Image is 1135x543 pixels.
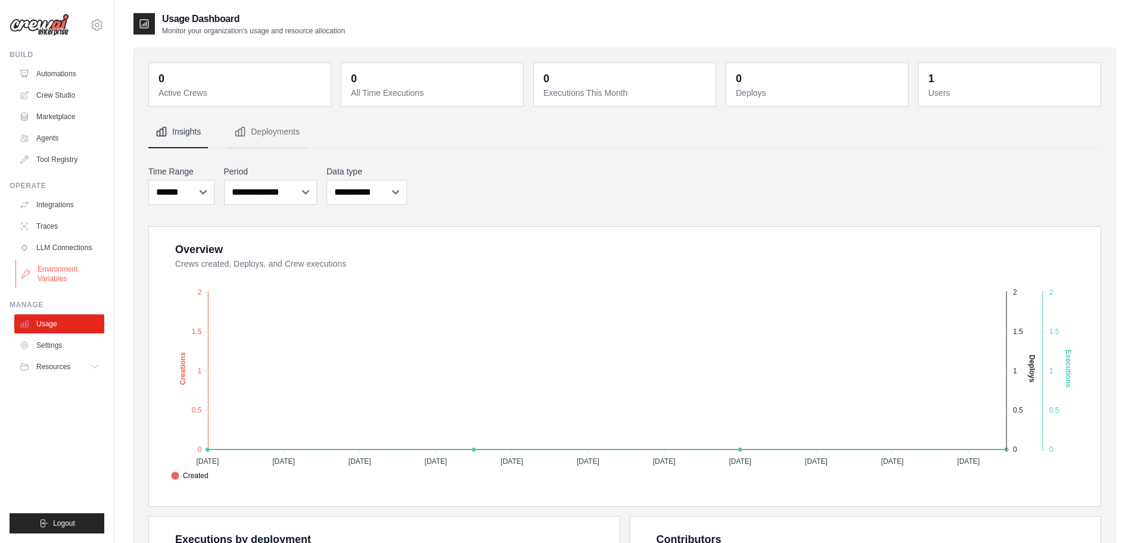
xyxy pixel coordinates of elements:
tspan: 0.5 [1013,406,1023,414]
text: Deploys [1028,355,1036,383]
tspan: [DATE] [805,457,828,466]
div: Build [10,50,104,60]
div: 0 [543,70,549,87]
tspan: [DATE] [881,457,904,466]
button: Logout [10,513,104,533]
tspan: 0 [198,445,202,454]
span: Resources [36,362,70,372]
a: Integrations [14,195,104,214]
tspan: [DATE] [196,457,219,466]
dt: Active Crews [158,87,324,99]
div: 0 [351,70,357,87]
tspan: [DATE] [957,457,980,466]
button: Deployments [227,116,307,148]
dt: Executions This Month [543,87,708,99]
div: Manage [10,300,104,310]
a: Environment Variables [15,260,105,288]
dt: Users [928,87,1093,99]
tspan: [DATE] [272,457,295,466]
img: Logo [10,14,69,36]
button: Insights [148,116,208,148]
tspan: 2 [198,288,202,297]
tspan: 1.5 [1049,327,1059,336]
a: Crew Studio [14,86,104,105]
a: Traces [14,217,104,236]
dt: Deploys [736,87,901,99]
div: 1 [928,70,934,87]
a: Agents [14,129,104,148]
tspan: 0 [1049,445,1053,454]
tspan: 1 [1049,367,1053,375]
a: Automations [14,64,104,83]
a: Tool Registry [14,150,104,169]
tspan: 1 [198,367,202,375]
h2: Usage Dashboard [162,12,345,26]
tspan: [DATE] [577,457,599,466]
a: LLM Connections [14,238,104,257]
dt: Crews created, Deploys, and Crew executions [175,258,1086,270]
div: Operate [10,181,104,191]
dt: All Time Executions [351,87,516,99]
span: Created [171,470,209,481]
nav: Tabs [148,116,1101,148]
text: Creations [179,352,187,385]
div: 0 [736,70,742,87]
tspan: [DATE] [500,457,523,466]
button: Resources [14,357,104,376]
tspan: [DATE] [425,457,447,466]
div: Overview [175,241,223,258]
tspan: [DATE] [653,457,676,466]
label: Time Range [148,166,214,177]
a: Marketplace [14,107,104,126]
tspan: 1 [1013,367,1017,375]
text: Executions [1064,349,1072,388]
tspan: 1.5 [1013,327,1023,336]
tspan: 1.5 [192,327,202,336]
div: 0 [158,70,164,87]
span: Logout [53,519,75,528]
tspan: [DATE] [349,457,371,466]
tspan: 2 [1049,288,1053,297]
a: Settings [14,336,104,355]
a: Usage [14,314,104,333]
label: Data type [326,166,407,177]
p: Monitor your organization's usage and resource allocation [162,26,345,36]
tspan: 2 [1013,288,1017,297]
tspan: 0 [1013,445,1017,454]
tspan: 0.5 [1049,406,1059,414]
tspan: 0.5 [192,406,202,414]
label: Period [224,166,318,177]
tspan: [DATE] [729,457,751,466]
